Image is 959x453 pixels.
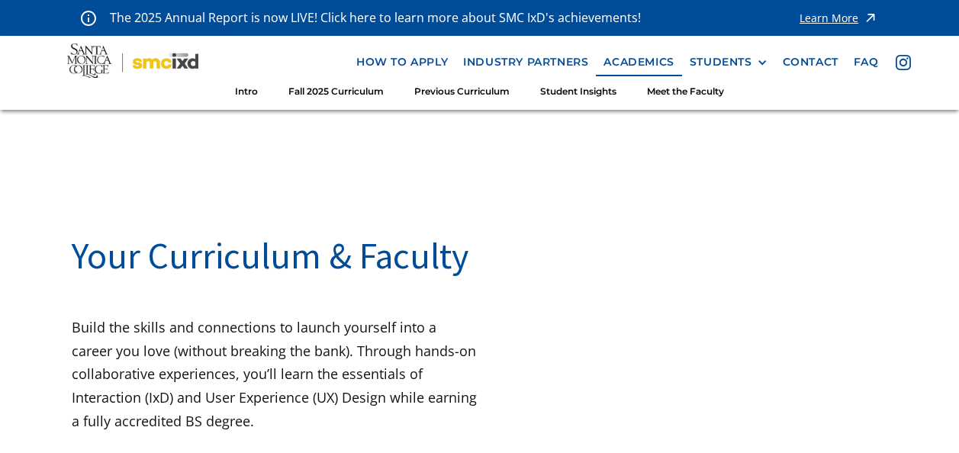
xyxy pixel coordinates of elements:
[846,48,887,76] a: faq
[220,78,273,106] a: Intro
[67,43,198,82] img: Santa Monica College - SMC IxD logo
[72,316,479,432] p: Build the skills and connections to launch yourself into a career you love (without breaking the ...
[800,13,858,24] div: Learn More
[455,48,596,76] a: industry partners
[800,8,878,28] a: Learn More
[110,8,642,28] p: The 2025 Annual Report is now LIVE! Click here to learn more about SMC IxD's achievements!
[863,8,878,28] img: icon - arrow - alert
[273,78,399,106] a: Fall 2025 Curriculum
[72,233,468,278] span: Your Curriculum & Faculty
[596,48,681,76] a: Academics
[775,48,846,76] a: contact
[81,10,96,26] img: icon - information - alert
[690,56,752,69] div: STUDENTS
[896,55,911,70] img: icon - instagram
[525,78,632,106] a: Student Insights
[399,78,525,106] a: Previous Curriculum
[349,48,455,76] a: how to apply
[632,78,739,106] a: Meet the Faculty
